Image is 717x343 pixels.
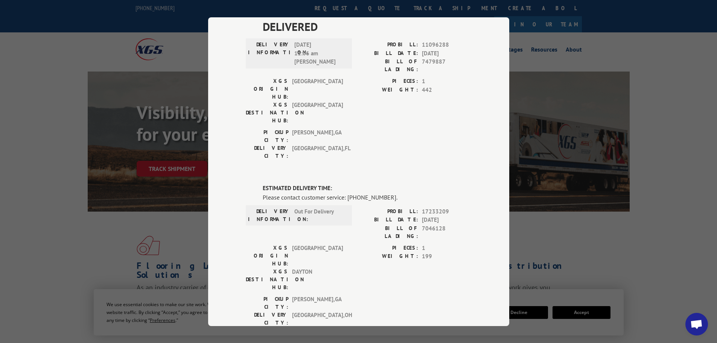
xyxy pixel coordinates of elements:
[359,207,418,216] label: PROBILL:
[359,216,418,224] label: BILL DATE:
[422,77,472,86] span: 1
[246,101,288,125] label: XGS DESTINATION HUB:
[422,244,472,252] span: 1
[422,252,472,261] span: 199
[263,192,472,201] div: Please contact customer service: [PHONE_NUMBER].
[422,216,472,224] span: [DATE]
[246,128,288,144] label: PICKUP CITY:
[292,267,343,291] span: DAYTON
[246,144,288,160] label: DELIVERY CITY:
[359,77,418,86] label: PIECES:
[292,295,343,311] span: [PERSON_NAME] , GA
[359,41,418,49] label: PROBILL:
[422,207,472,216] span: 17233209
[685,313,708,335] div: Open chat
[359,49,418,58] label: BILL DATE:
[248,41,291,66] label: DELIVERY INFORMATION:
[292,244,343,267] span: [GEOGRAPHIC_DATA]
[294,41,345,66] span: [DATE] 11:06 am [PERSON_NAME]
[422,58,472,73] span: 7479887
[359,244,418,252] label: PIECES:
[292,128,343,144] span: [PERSON_NAME] , GA
[246,77,288,101] label: XGS ORIGIN HUB:
[359,224,418,240] label: BILL OF LADING:
[292,101,343,125] span: [GEOGRAPHIC_DATA]
[246,267,288,291] label: XGS DESTINATION HUB:
[263,184,472,193] label: ESTIMATED DELIVERY TIME:
[292,77,343,101] span: [GEOGRAPHIC_DATA]
[246,295,288,311] label: PICKUP CITY:
[359,252,418,261] label: WEIGHT:
[294,207,345,223] span: Out For Delivery
[359,58,418,73] label: BILL OF LADING:
[422,224,472,240] span: 7046128
[292,311,343,326] span: [GEOGRAPHIC_DATA] , OH
[246,244,288,267] label: XGS ORIGIN HUB:
[422,49,472,58] span: [DATE]
[422,85,472,94] span: 442
[422,41,472,49] span: 11096288
[246,311,288,326] label: DELIVERY CITY:
[263,18,472,35] span: DELIVERED
[248,207,291,223] label: DELIVERY INFORMATION:
[359,85,418,94] label: WEIGHT:
[292,144,343,160] span: [GEOGRAPHIC_DATA] , FL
